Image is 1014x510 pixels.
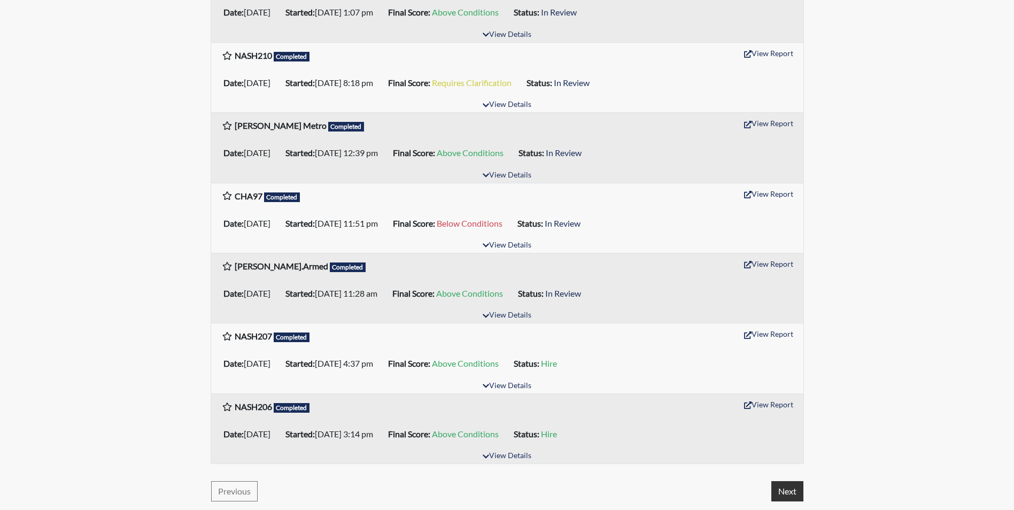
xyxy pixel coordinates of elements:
span: In Review [545,218,580,228]
li: [DATE] [219,426,281,443]
button: View Details [478,238,536,253]
li: [DATE] [219,4,281,21]
b: Status: [518,148,544,158]
b: NASH206 [235,401,272,412]
b: Final Score: [388,7,430,17]
b: Status: [514,7,539,17]
button: View Details [478,379,536,393]
span: In Review [545,288,581,298]
b: Status: [514,429,539,439]
b: Date: [223,7,244,17]
b: Final Score: [393,218,435,228]
span: Below Conditions [437,218,502,228]
span: Completed [274,403,310,413]
span: In Review [541,7,577,17]
b: Final Score: [388,78,430,88]
b: [PERSON_NAME] Metro [235,120,327,130]
span: Above Conditions [432,7,499,17]
button: View Report [739,326,798,342]
button: View Details [478,308,536,323]
span: Completed [274,333,310,342]
b: NASH207 [235,331,272,341]
span: Above Conditions [437,148,504,158]
b: Date: [223,358,244,368]
li: [DATE] 12:39 pm [281,144,389,161]
span: Above Conditions [432,358,499,368]
b: Final Score: [392,288,435,298]
span: Completed [328,122,365,132]
b: Status: [514,358,539,368]
b: Status: [527,78,552,88]
b: Started: [285,7,315,17]
b: Final Score: [388,429,430,439]
button: Previous [211,481,258,501]
b: [PERSON_NAME].Armed [235,261,328,271]
li: [DATE] 4:37 pm [281,355,384,372]
b: Date: [223,429,244,439]
li: [DATE] [219,144,281,161]
b: Date: [223,148,244,158]
li: [DATE] [219,285,281,302]
span: In Review [554,78,590,88]
b: Final Score: [393,148,435,158]
span: Hire [541,429,557,439]
li: [DATE] 1:07 pm [281,4,384,21]
button: View Report [739,396,798,413]
li: [DATE] 11:51 pm [281,215,389,232]
span: Above Conditions [432,429,499,439]
b: Status: [517,218,543,228]
b: Final Score: [388,358,430,368]
b: Date: [223,218,244,228]
li: [DATE] [219,74,281,91]
b: Status: [518,288,544,298]
button: View Details [478,28,536,42]
b: NASH210 [235,50,272,60]
span: Completed [264,192,300,202]
button: View Details [478,449,536,463]
li: [DATE] [219,355,281,372]
button: View Report [739,186,798,202]
b: Started: [285,218,315,228]
b: Started: [285,148,315,158]
button: View Report [739,256,798,272]
b: Date: [223,78,244,88]
b: Started: [285,288,315,298]
button: Next [771,481,803,501]
button: View Details [478,98,536,112]
b: Started: [285,78,315,88]
li: [DATE] 8:18 pm [281,74,384,91]
button: View Details [478,168,536,183]
span: In Review [546,148,582,158]
button: View Report [739,115,798,132]
span: Hire [541,358,557,368]
b: Date: [223,288,244,298]
li: [DATE] [219,215,281,232]
span: Requires Clarification [432,78,512,88]
li: [DATE] 11:28 am [281,285,388,302]
b: CHA97 [235,191,262,201]
li: [DATE] 3:14 pm [281,426,384,443]
span: Above Conditions [436,288,503,298]
b: Started: [285,358,315,368]
b: Started: [285,429,315,439]
span: Completed [274,52,310,61]
span: Completed [330,262,366,272]
button: View Report [739,45,798,61]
